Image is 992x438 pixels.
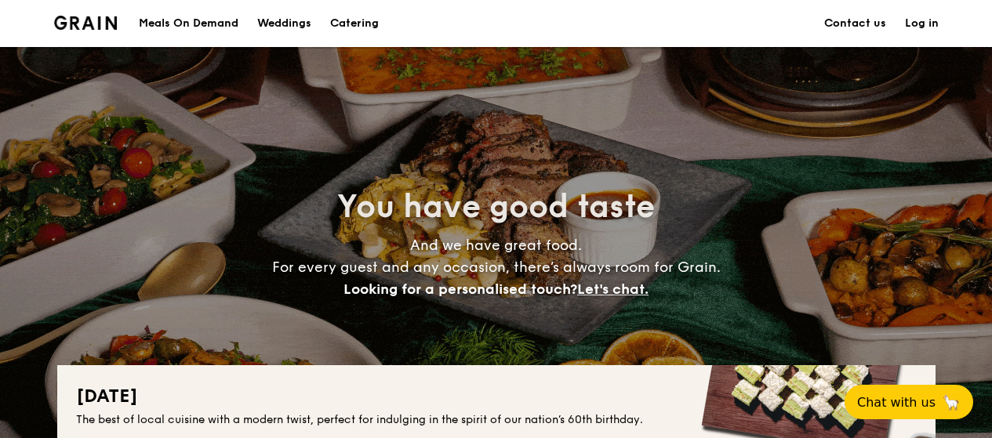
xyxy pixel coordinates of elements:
h2: [DATE] [76,384,917,409]
span: You have good taste [337,188,655,226]
img: Grain [54,16,118,30]
a: Logotype [54,16,118,30]
span: Looking for a personalised touch? [343,281,577,298]
span: Let's chat. [577,281,649,298]
span: 🦙 [942,393,961,411]
button: Chat with us🦙 [845,385,973,419]
div: The best of local cuisine with a modern twist, perfect for indulging in the spirit of our nation’... [76,412,917,428]
span: And we have great food. For every guest and any occasion, there’s always room for Grain. [272,237,721,298]
span: Chat with us [857,395,936,410]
